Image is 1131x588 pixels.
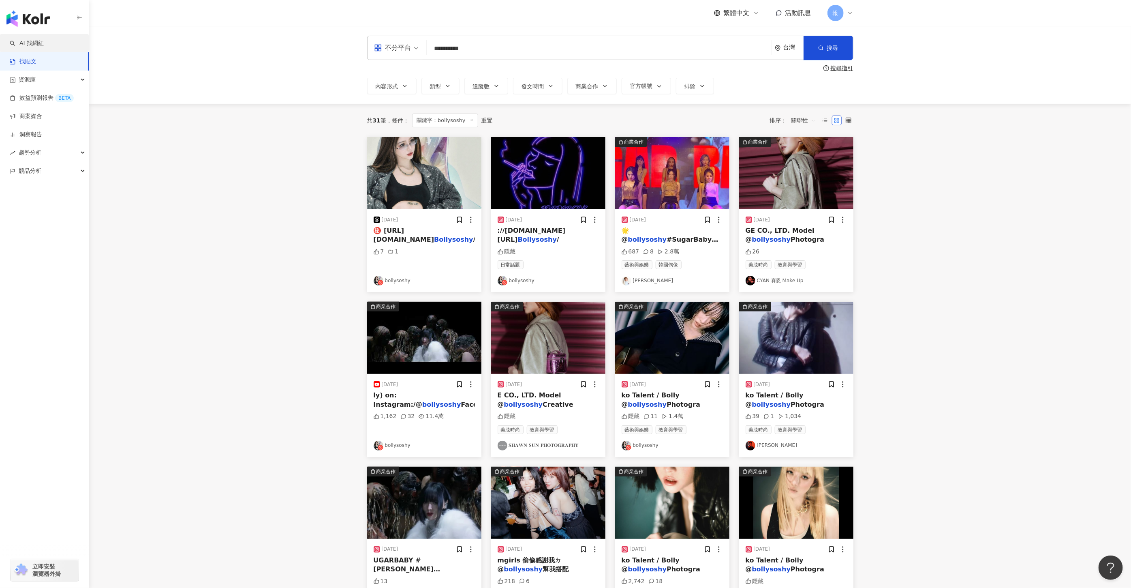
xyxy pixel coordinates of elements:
a: 找貼文 [10,58,36,66]
span: Facebook: [461,401,498,408]
img: KOL Avatar [374,276,383,285]
button: 商業合作 [739,137,853,209]
div: 商業合作 [624,303,644,311]
span: 類型 [430,83,441,90]
div: 1 [388,248,398,256]
div: 隱藏 [622,412,640,421]
div: 商業合作 [748,138,768,146]
button: 商業合作 [491,302,605,374]
img: post-image [739,467,853,539]
span: ko Talent / Bolly @ [746,556,804,573]
a: KOL AvatarCYAN 賽恩 Make Up [746,276,847,285]
div: [DATE] [630,217,646,223]
div: [DATE] [630,546,646,553]
div: 32 [401,412,415,421]
div: 2.8萬 [658,248,679,256]
a: 商案媒合 [10,112,42,120]
mark: bollysoshy [752,565,791,573]
div: 隱藏 [498,412,516,421]
span: 追蹤數 [473,83,490,90]
span: ly) on: Instagram:/@ [374,391,422,408]
a: KOL Avatar𝐒𝐇𝐀𝐖𝐍 𝐒𝐔𝐍 𝐏𝐇𝐎𝐓𝐎𝐆𝐑𝐀𝐏𝐇𝐘 [498,441,599,451]
div: 8 [643,248,654,256]
span: 藝術與娛樂 [622,425,652,434]
img: KOL Avatar [374,441,383,451]
div: 隱藏 [498,248,516,256]
img: post-image [491,467,605,539]
img: KOL Avatar [622,441,631,451]
img: post-image [615,302,729,374]
span: mgirls 偷偷感謝我ㄉ @ [498,556,562,573]
div: 218 [498,577,515,586]
span: ko Talent / Bolly @ [622,391,680,408]
span: 美妝時尚 [498,425,524,434]
span: 條件 ： [386,117,409,124]
span: 幫我搭配 [543,565,569,573]
a: chrome extension立即安裝 瀏覽器外掛 [11,559,79,581]
span: 官方帳號 [630,83,653,89]
span: 🌟 @ [622,227,630,243]
span: / [473,236,476,243]
span: E CO., LTD. Model @ [498,391,561,408]
span: ㊙️ [URL][DOMAIN_NAME] [374,227,434,243]
button: 商業合作 [491,467,605,539]
span: Creative [543,401,573,408]
div: [DATE] [506,217,522,223]
div: [DATE] [382,217,398,223]
div: 1.4萬 [662,412,683,421]
span: 教育與學習 [775,425,806,434]
img: post-image [739,137,853,209]
mark: bollysoshy [752,236,791,243]
img: KOL Avatar [746,276,755,285]
a: KOL Avatarbollysoshy [622,441,723,451]
button: 官方帳號 [622,78,671,94]
mark: bollysoshy [422,401,461,408]
img: post-image [367,137,481,209]
button: 商業合作 [367,302,481,374]
div: [DATE] [754,381,770,388]
div: 26 [746,248,760,256]
span: 發文時間 [522,83,544,90]
img: post-image [367,302,481,374]
button: 商業合作 [615,302,729,374]
span: 排除 [684,83,696,90]
div: 1,034 [778,412,801,421]
span: 美妝時尚 [746,425,772,434]
mark: bollysoshy [628,236,667,243]
div: [DATE] [382,546,398,553]
mark: Bollysoshy [518,236,557,243]
span: 活動訊息 [785,9,811,17]
button: 商業合作 [615,137,729,209]
img: post-image [739,302,853,374]
span: environment [775,45,781,51]
div: 商業合作 [624,138,644,146]
div: 搜尋指引 [831,65,853,71]
span: 31 [373,117,381,124]
span: 報 [833,9,838,17]
span: UGARBABY #[PERSON_NAME] @ [374,556,440,582]
div: 商業合作 [624,468,644,476]
span: 關聯性 [791,114,816,127]
button: 商業合作 [615,467,729,539]
a: KOL Avatar[PERSON_NAME] [622,276,723,285]
a: KOL Avatar[PERSON_NAME] [746,441,847,451]
div: [DATE] [506,381,522,388]
a: searchAI 找網紅 [10,39,44,47]
span: 教育與學習 [775,260,806,269]
div: 隱藏 [746,577,764,586]
button: 追蹤數 [464,78,508,94]
img: post-image [491,302,605,374]
div: 商業合作 [748,303,768,311]
div: 13 [374,577,388,586]
img: KOL Avatar [498,276,507,285]
div: 商業合作 [376,468,396,476]
a: 效益預測報告BETA [10,94,74,102]
img: post-image [615,137,729,209]
span: 教育與學習 [656,425,686,434]
div: [DATE] [382,381,398,388]
button: 搜尋 [804,36,853,60]
div: 台灣 [783,44,804,51]
div: 不分平台 [374,41,411,54]
div: 11.4萬 [419,412,444,421]
div: 1,162 [374,412,397,421]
